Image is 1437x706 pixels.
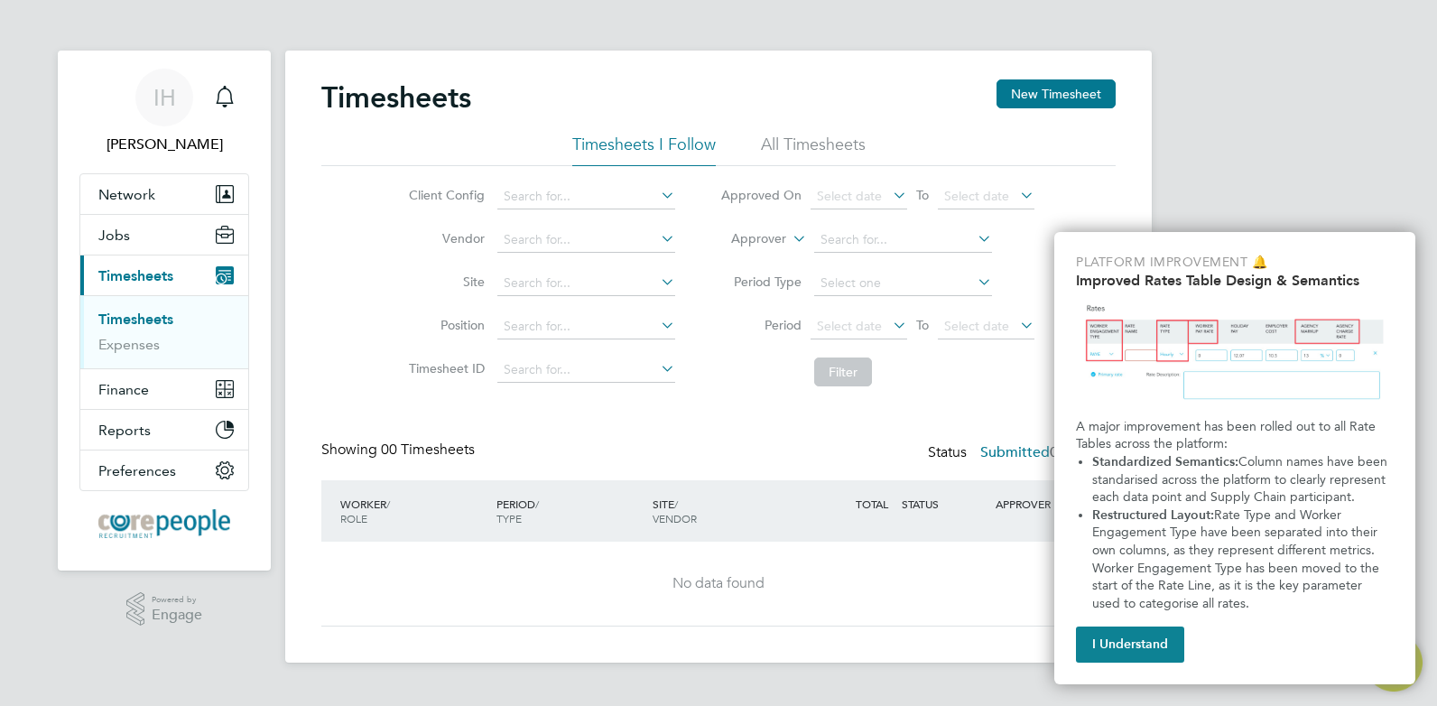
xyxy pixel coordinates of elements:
span: Select date [817,188,882,204]
button: I Understand [1076,627,1184,663]
img: Updated Rates Table Design & Semantics [1076,296,1394,411]
div: WORKER [336,488,492,534]
input: Select one [814,271,992,296]
div: No data found [339,574,1098,593]
label: Period Type [720,274,802,290]
div: Improved Rate Table Semantics [1054,232,1415,684]
span: ROLE [340,511,367,525]
a: Go to account details [79,69,249,155]
span: Network [98,186,155,203]
span: Rate Type and Worker Engagement Type have been separated into their own columns, as they represen... [1092,507,1383,611]
span: / [535,497,539,511]
span: Finance [98,381,149,398]
button: Filter [814,358,872,386]
span: VENDOR [653,511,697,525]
span: To [911,183,934,207]
input: Search for... [497,314,675,339]
label: Timesheet ID [403,360,485,376]
img: corepeople-logo-retina.png [98,509,230,538]
span: TYPE [496,511,522,525]
label: Approved On [720,187,802,203]
span: Irene Heafield [79,134,249,155]
span: Engage [152,608,202,623]
input: Search for... [497,228,675,253]
label: Position [403,317,485,333]
input: Search for... [814,228,992,253]
h2: Improved Rates Table Design & Semantics [1076,272,1394,289]
span: 0 [1050,443,1058,461]
span: Jobs [98,227,130,244]
label: Vendor [403,230,485,246]
nav: Main navigation [58,51,271,571]
span: Select date [944,188,1009,204]
input: Search for... [497,271,675,296]
span: Powered by [152,592,202,608]
div: Status [928,441,1080,466]
a: Expenses [98,336,160,353]
span: Preferences [98,462,176,479]
a: Timesheets [98,311,173,328]
span: Select date [944,318,1009,334]
strong: Standardized Semantics: [1092,454,1238,469]
li: All Timesheets [761,134,866,166]
p: Platform Improvement 🔔 [1076,254,1394,272]
span: Timesheets [98,267,173,284]
h2: Timesheets [321,79,471,116]
label: Site [403,274,485,290]
strong: Restructured Layout: [1092,507,1214,523]
span: 00 Timesheets [381,441,475,459]
span: TOTAL [856,497,888,511]
span: Column names have been standarised across the platform to clearly represent each data point and S... [1092,454,1391,505]
p: A major improvement has been rolled out to all Rate Tables across the platform: [1076,418,1394,453]
input: Search for... [497,184,675,209]
input: Search for... [497,358,675,383]
label: Client Config [403,187,485,203]
div: STATUS [897,488,991,520]
div: PERIOD [492,488,648,534]
div: APPROVER [991,488,1085,520]
button: New Timesheet [997,79,1116,108]
div: SITE [648,488,804,534]
span: / [674,497,678,511]
span: Select date [817,318,882,334]
span: / [386,497,390,511]
span: To [911,313,934,337]
label: Approver [705,230,786,248]
li: Timesheets I Follow [572,134,716,166]
div: Showing [321,441,478,460]
label: Submitted [980,443,1076,461]
span: IH [153,86,176,109]
a: Go to home page [79,509,249,538]
span: Reports [98,422,151,439]
label: Period [720,317,802,333]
